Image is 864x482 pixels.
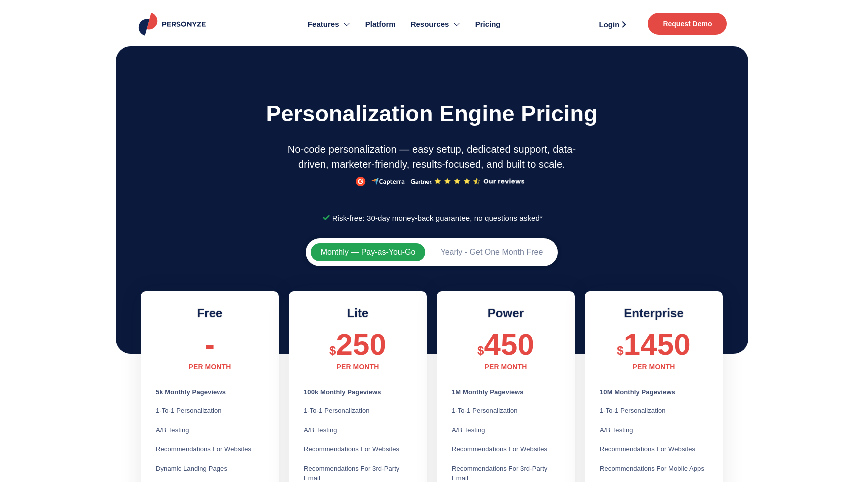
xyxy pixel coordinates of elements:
[452,306,560,321] h2: Power
[587,17,638,32] a: Login
[156,388,226,396] b: 5k Monthly Pageviews
[304,406,370,416] div: 1-to-1 Personalization
[600,425,633,436] div: A/B testing
[600,444,695,455] div: Recommendations for websites
[358,5,403,44] a: Platform
[452,406,518,416] div: 1-to-1 Personalization
[600,464,704,474] div: Recommendations for mobile apps
[452,388,524,396] b: 1M Monthly Pageviews
[205,328,215,361] span: -
[156,306,264,321] h2: Free
[452,444,547,455] div: Recommendations for websites
[311,243,426,261] button: Monthly — Pay-as-You-Go
[600,388,675,396] b: 10M Monthly Pageviews
[600,406,666,416] div: 1-to-1 Personalization
[300,5,358,44] a: Features
[599,21,620,28] span: Login
[336,328,386,361] span: 250
[477,344,484,357] span: $
[137,13,210,36] img: Personyze logo
[304,388,381,396] b: 100k Monthly Pageviews
[365,19,396,30] span: Platform
[648,13,727,35] a: Request Demo
[156,444,251,455] div: Recommendations for websites
[403,5,468,44] a: Resources
[286,142,578,172] p: No-code personalization — easy setup, dedicated support, data-driven, marketer-friendly, results-...
[321,248,416,256] span: Monthly — Pay-as-You-Go
[156,464,227,474] div: Dynamic Landing Pages
[475,19,501,30] span: Pricing
[484,328,534,361] span: 450
[468,5,508,44] a: Pricing
[308,19,339,30] span: Features
[624,328,691,361] span: 1450
[118,95,746,132] h1: Personalization engine pricing
[304,425,337,436] div: A/B testing
[440,248,543,256] span: Yearly - Get One Month Free
[304,306,412,321] h2: Lite
[156,425,189,436] div: A/B testing
[430,243,553,261] button: Yearly - Get One Month Free
[600,306,708,321] h2: Enterprise
[330,210,543,226] span: Risk-free: 30-day money-back guarantee, no questions asked*
[617,344,623,357] span: $
[663,20,712,27] span: Request Demo
[452,425,485,436] div: A/B testing
[304,444,399,455] div: Recommendations for websites
[156,406,222,416] div: 1-to-1 Personalization
[329,344,336,357] span: $
[411,19,449,30] span: Resources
